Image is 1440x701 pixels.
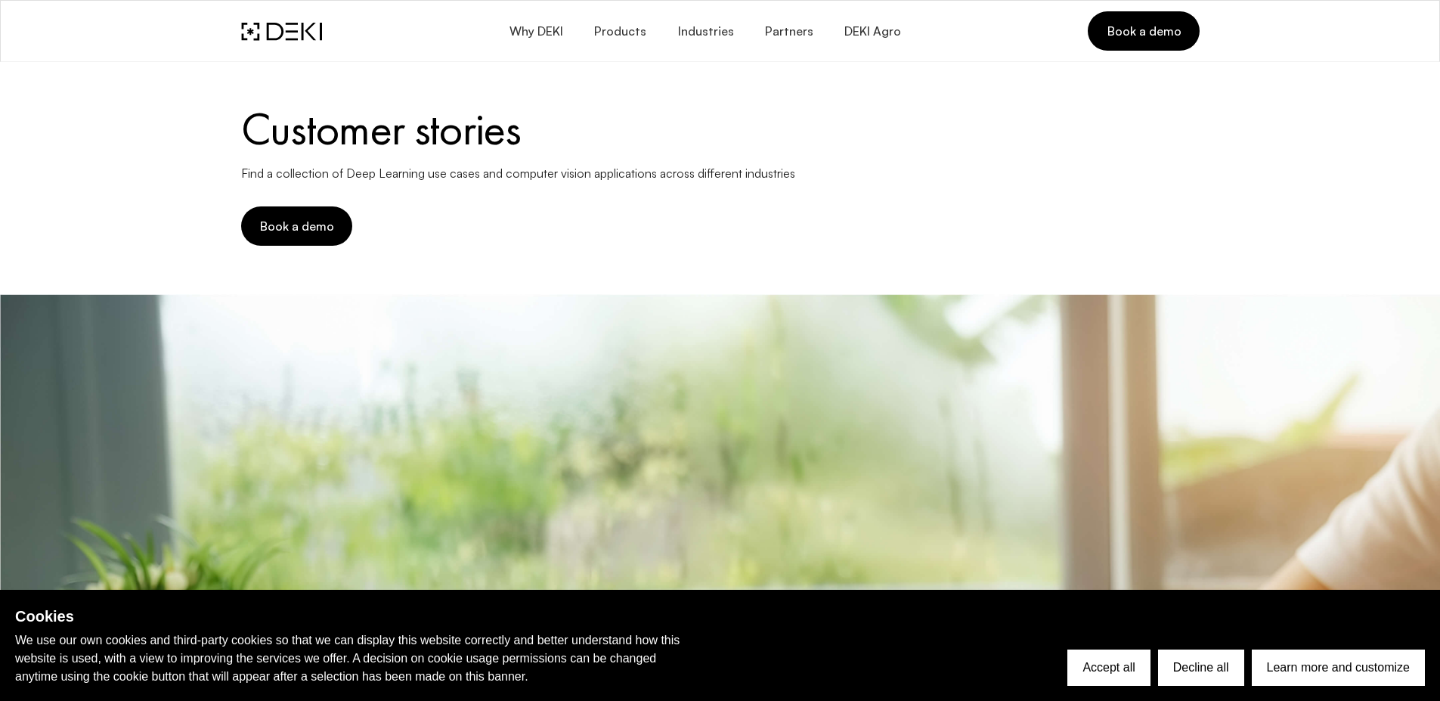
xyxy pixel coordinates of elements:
[241,106,1200,152] h1: Customer stories
[677,24,733,39] span: Industries
[1252,650,1425,686] button: Learn more and customize
[241,206,352,246] button: Book a demo
[1106,23,1181,39] span: Book a demo
[241,164,823,182] p: Find a collection of Deep Learning use cases and computer vision applications across different in...
[828,14,916,49] a: DEKI Agro
[259,218,334,234] span: Book a demo
[241,22,322,41] img: DEKI Logo
[15,605,695,628] h2: Cookies
[749,14,828,49] a: Partners
[578,14,661,49] button: Products
[1088,11,1199,51] a: Book a demo
[508,24,562,39] span: Why DEKI
[493,14,578,49] button: Why DEKI
[593,24,646,39] span: Products
[1158,650,1244,686] button: Decline all
[764,24,813,39] span: Partners
[661,14,748,49] button: Industries
[844,24,901,39] span: DEKI Agro
[15,631,695,686] p: We use our own cookies and third-party cookies so that we can display this website correctly and ...
[1067,650,1150,686] button: Accept all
